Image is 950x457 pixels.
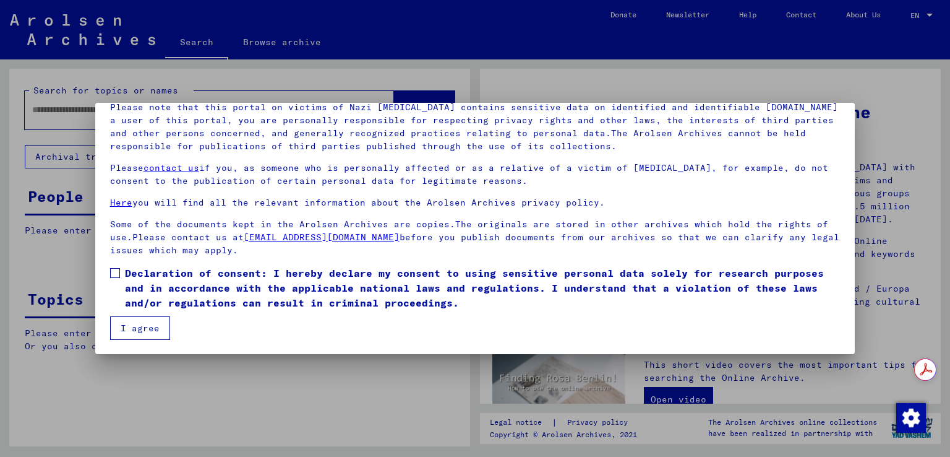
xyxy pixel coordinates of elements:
p: you will find all the relevant information about the Arolsen Archives privacy policy. [110,196,841,209]
a: [EMAIL_ADDRESS][DOMAIN_NAME] [244,232,400,243]
button: I agree [110,316,170,340]
p: Some of the documents kept in the Arolsen Archives are copies.The originals are stored in other a... [110,218,841,257]
p: Please note that this portal on victims of Nazi [MEDICAL_DATA] contains sensitive data on identif... [110,101,841,153]
span: Declaration of consent: I hereby declare my consent to using sensitive personal data solely for r... [125,266,841,310]
p: Please if you, as someone who is personally affected or as a relative of a victim of [MEDICAL_DAT... [110,162,841,188]
div: Change consent [896,403,925,432]
a: Here [110,197,132,208]
img: Change consent [896,403,926,433]
a: contact us [143,162,199,173]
